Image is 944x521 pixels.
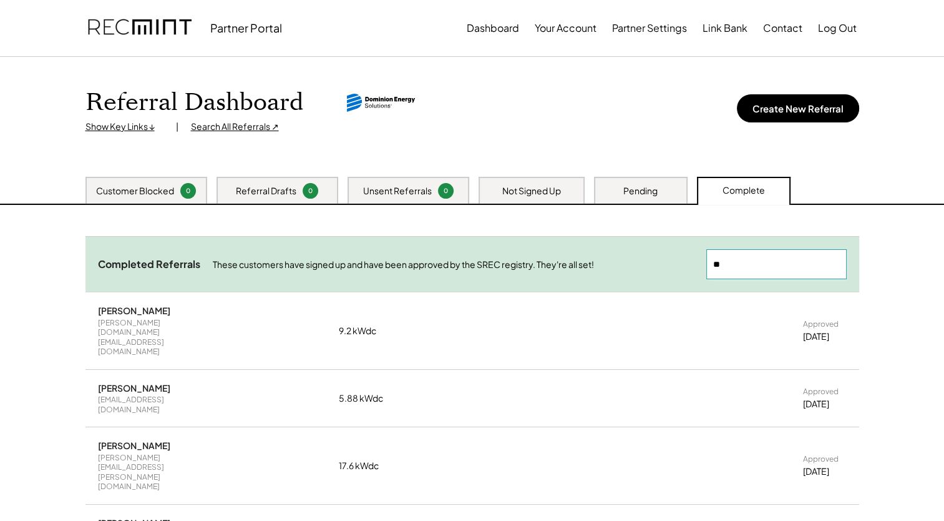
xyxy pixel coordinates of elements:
[98,305,170,316] div: [PERSON_NAME]
[802,319,838,329] div: Approved
[535,16,596,41] button: Your Account
[703,16,747,41] button: Link Bank
[98,453,217,492] div: [PERSON_NAME][EMAIL_ADDRESS][PERSON_NAME][DOMAIN_NAME]
[339,325,401,337] div: 9.2 kWdc
[502,185,561,197] div: Not Signed Up
[96,185,174,197] div: Customer Blocked
[85,88,303,117] h1: Referral Dashboard
[623,185,658,197] div: Pending
[304,186,316,196] div: 0
[236,185,296,197] div: Referral Drafts
[347,94,416,112] img: dominion-energy-solutions.svg
[763,16,802,41] button: Contact
[339,460,401,472] div: 17.6 kWdc
[191,121,279,133] div: Search All Referrals ↗
[98,318,217,357] div: [PERSON_NAME][DOMAIN_NAME][EMAIL_ADDRESS][DOMAIN_NAME]
[85,121,163,133] div: Show Key Links ↓
[723,184,765,197] div: Complete
[98,382,170,394] div: [PERSON_NAME]
[182,186,194,196] div: 0
[440,186,452,196] div: 0
[802,330,829,343] div: [DATE]
[98,395,217,414] div: [EMAIL_ADDRESS][DOMAIN_NAME]
[98,440,170,451] div: [PERSON_NAME]
[818,16,857,41] button: Log Out
[612,16,687,41] button: Partner Settings
[210,21,282,35] div: Partner Portal
[737,94,859,122] button: Create New Referral
[88,7,192,49] img: recmint-logotype%403x.png
[176,121,178,133] div: |
[467,16,519,41] button: Dashboard
[802,398,829,410] div: [DATE]
[363,185,432,197] div: Unsent Referrals
[98,258,200,271] div: Completed Referrals
[802,387,838,397] div: Approved
[802,454,838,464] div: Approved
[802,465,829,478] div: [DATE]
[339,392,401,405] div: 5.88 kWdc
[213,259,694,271] div: These customers have signed up and have been approved by the SREC registry. They're all set!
